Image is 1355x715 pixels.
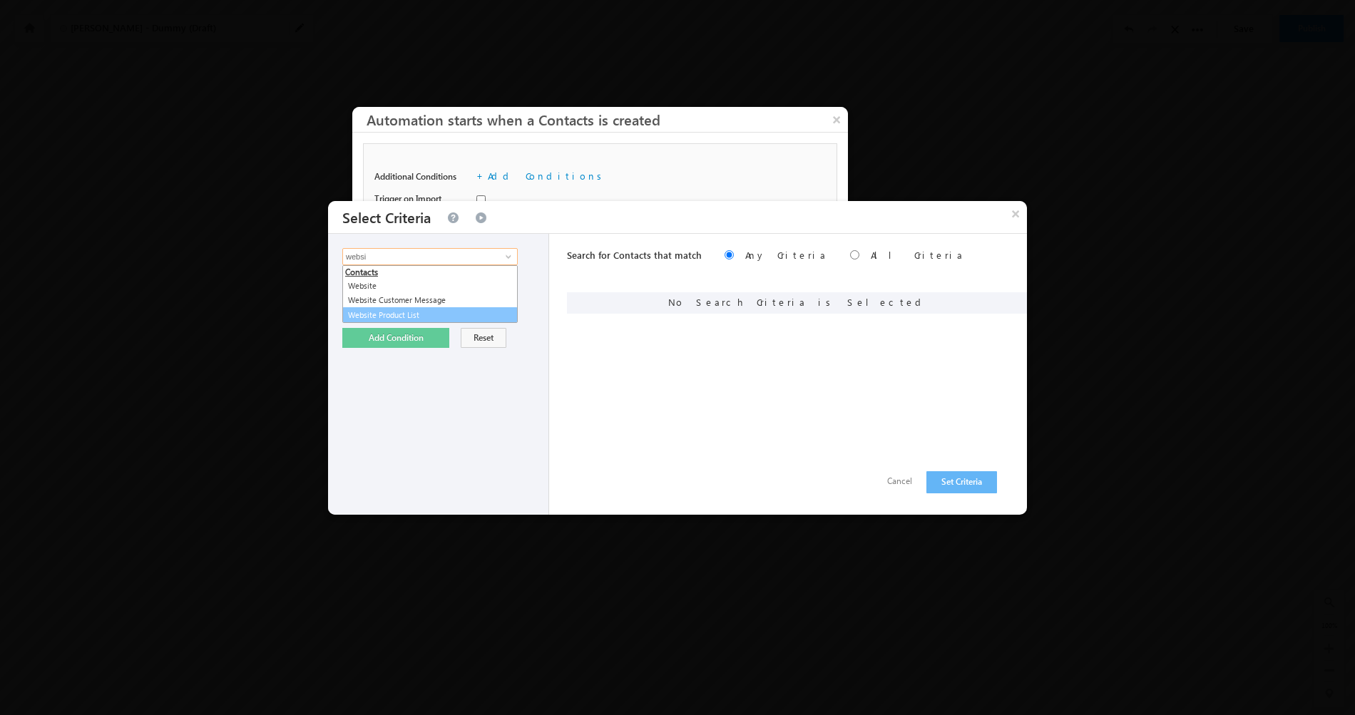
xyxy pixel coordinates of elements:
[567,249,702,261] span: Search for Contacts that match
[461,328,506,348] button: Reset
[871,249,964,261] label: All Criteria
[342,307,518,324] a: Website Product List
[745,249,827,261] label: Any Criteria
[374,170,456,183] span: Additional Conditions
[343,293,517,308] a: Website Customer Message
[342,248,518,265] input: Type to Search
[342,328,449,348] button: Add Condition
[498,250,516,264] a: Show All Items
[1004,201,1027,226] button: ×
[825,107,848,132] button: ×
[367,107,848,132] h3: Automation starts when a Contacts is created
[343,279,517,294] a: Website
[374,192,441,205] span: Trigger on Import
[343,266,517,279] li: Contacts
[342,201,431,233] h3: Select Criteria
[567,292,1027,314] div: No Search Criteria is Selected
[873,471,926,492] button: Cancel
[476,170,488,182] span: +
[926,471,997,493] button: Set Criteria
[488,170,607,182] a: Add Conditions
